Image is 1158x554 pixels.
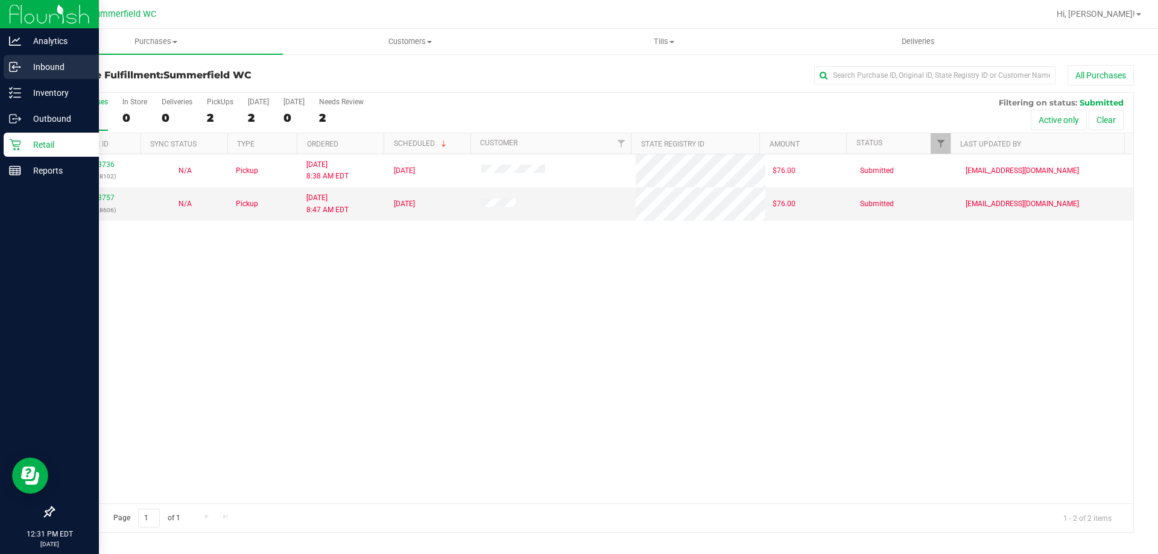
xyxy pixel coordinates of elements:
[283,29,537,54] a: Customers
[1054,509,1121,527] span: 1 - 2 of 2 items
[770,140,800,148] a: Amount
[103,509,190,527] span: Page of 1
[1089,110,1124,130] button: Clear
[21,60,93,74] p: Inbound
[931,133,951,154] a: Filter
[179,200,192,208] span: Not Applicable
[1031,110,1087,130] button: Active only
[1068,65,1134,86] button: All Purchases
[611,133,631,154] a: Filter
[29,36,283,47] span: Purchases
[207,98,233,106] div: PickUps
[319,111,364,125] div: 2
[21,34,93,48] p: Analytics
[860,198,894,210] span: Submitted
[122,98,147,106] div: In Store
[966,165,1079,177] span: [EMAIL_ADDRESS][DOMAIN_NAME]
[5,540,93,549] p: [DATE]
[860,165,894,177] span: Submitted
[773,165,796,177] span: $76.00
[537,36,790,47] span: Tills
[81,160,115,169] a: 11853736
[307,140,338,148] a: Ordered
[9,87,21,99] inline-svg: Inventory
[966,198,1079,210] span: [EMAIL_ADDRESS][DOMAIN_NAME]
[207,111,233,125] div: 2
[53,70,413,81] h3: Purchase Fulfillment:
[236,165,258,177] span: Pickup
[1080,98,1124,107] span: Submitted
[394,139,449,148] a: Scheduled
[179,165,192,177] button: N/A
[319,98,364,106] div: Needs Review
[394,165,415,177] span: [DATE]
[21,112,93,126] p: Outbound
[480,139,517,147] a: Customer
[306,192,349,215] span: [DATE] 8:47 AM EDT
[9,35,21,47] inline-svg: Analytics
[885,36,951,47] span: Deliveries
[9,165,21,177] inline-svg: Reports
[150,140,197,148] a: Sync Status
[138,509,160,527] input: 1
[641,140,704,148] a: State Registry ID
[236,198,258,210] span: Pickup
[791,29,1045,54] a: Deliveries
[237,140,255,148] a: Type
[999,98,1077,107] span: Filtering on status:
[163,69,252,81] span: Summerfield WC
[21,137,93,152] p: Retail
[9,113,21,125] inline-svg: Outbound
[1057,9,1135,19] span: Hi, [PERSON_NAME]!
[306,159,349,182] span: [DATE] 8:38 AM EDT
[90,9,156,19] span: Summerfield WC
[856,139,882,147] a: Status
[81,194,115,202] a: 11853757
[179,166,192,175] span: Not Applicable
[29,29,283,54] a: Purchases
[21,86,93,100] p: Inventory
[283,98,305,106] div: [DATE]
[960,140,1021,148] a: Last Updated By
[283,36,536,47] span: Customers
[21,163,93,178] p: Reports
[814,66,1055,84] input: Search Purchase ID, Original ID, State Registry ID or Customer Name...
[773,198,796,210] span: $76.00
[12,458,48,494] iframe: Resource center
[283,111,305,125] div: 0
[162,98,192,106] div: Deliveries
[179,198,192,210] button: N/A
[9,61,21,73] inline-svg: Inbound
[122,111,147,125] div: 0
[9,139,21,151] inline-svg: Retail
[248,98,269,106] div: [DATE]
[248,111,269,125] div: 2
[394,198,415,210] span: [DATE]
[162,111,192,125] div: 0
[537,29,791,54] a: Tills
[5,529,93,540] p: 12:31 PM EDT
